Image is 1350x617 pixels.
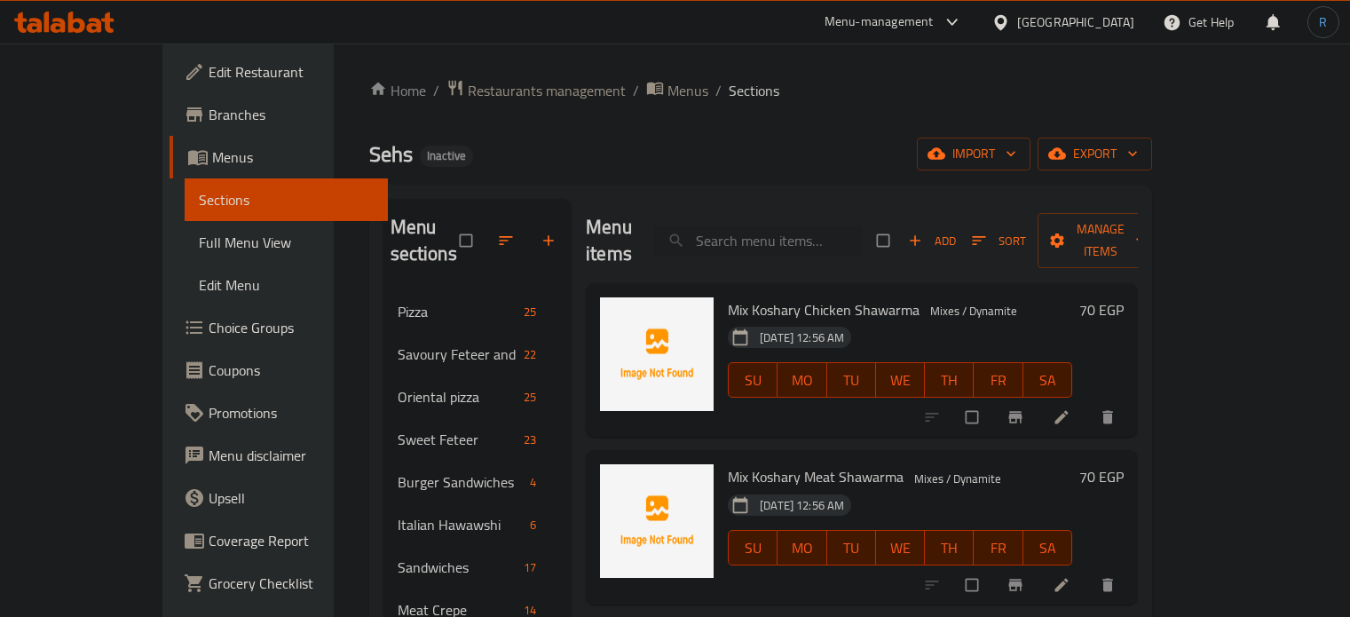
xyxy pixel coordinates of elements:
span: Burger Sandwiches [398,471,523,493]
span: Add [908,231,956,251]
button: TU [827,362,876,398]
button: SA [1023,362,1072,398]
span: Pizza [398,301,517,322]
span: Sweet Feteer [398,429,517,450]
div: Mixes / Dynamite [923,301,1024,322]
span: Oriental pizza [398,386,517,407]
span: Sort items [960,227,1038,255]
span: SA [1030,535,1065,561]
span: Mix Koshary Meat Shawarma [728,463,904,490]
div: items [517,386,543,407]
div: Menu-management [825,12,934,33]
a: Choice Groups [170,306,388,349]
a: Edit menu item [1053,408,1074,426]
div: items [517,429,543,450]
button: Add section [529,221,572,260]
span: Menus [667,80,708,101]
span: Italian Hawawshi [398,514,523,535]
span: Edit Restaurant [209,61,374,83]
span: Manage items [1052,218,1149,263]
button: WE [876,362,925,398]
a: Coupons [170,349,388,392]
button: FR [974,362,1022,398]
span: Edit Menu [199,274,374,296]
span: TH [932,535,967,561]
nav: breadcrumb [369,79,1152,102]
span: Sort [972,231,1026,251]
div: Sweet Feteer23 [383,418,572,461]
button: MO [778,362,826,398]
span: Upsell [209,487,374,509]
span: 25 [517,389,543,406]
span: SU [736,535,770,561]
button: SU [728,362,778,398]
a: Edit Restaurant [170,51,388,93]
div: Savoury Feteer and [PERSON_NAME]22 [383,333,572,376]
span: Select section [866,224,904,257]
span: MO [785,535,819,561]
span: [DATE] 12:56 AM [753,497,851,514]
span: SU [736,368,770,393]
button: WE [876,530,925,566]
a: Branches [170,93,388,136]
div: Burger Sandwiches4 [383,461,572,503]
span: Select to update [955,400,992,434]
span: Select to update [955,568,992,602]
a: Home [369,80,426,101]
h2: Menu sections [391,214,461,267]
span: 4 [523,474,543,491]
button: delete [1088,566,1131,605]
h6: 70 EGP [1079,464,1124,489]
span: R [1319,12,1327,32]
div: Mixes / Dynamite [907,468,1008,489]
span: 17 [517,559,543,576]
li: / [633,80,639,101]
button: TU [827,530,876,566]
span: Branches [209,104,374,125]
div: Oriental pizza25 [383,376,572,418]
span: TU [834,535,869,561]
button: Manage items [1038,213,1164,268]
a: Grocery Checklist [170,562,388,605]
div: Savoury Feteer and Sawarekh [398,344,517,365]
a: Edit Menu [185,264,388,306]
span: WE [883,535,918,561]
li: / [433,80,439,101]
span: Promotions [209,402,374,423]
button: Add [904,227,960,255]
button: SA [1023,530,1072,566]
img: Mix Koshary Chicken Shawarma [600,297,714,411]
button: TH [925,530,974,566]
span: import [931,143,1016,165]
span: FR [981,368,1015,393]
span: 22 [517,346,543,363]
span: Add item [904,227,960,255]
span: [DATE] 12:56 AM [753,329,851,346]
div: Sandwiches17 [383,546,572,589]
button: Branch-specific-item [996,398,1038,437]
a: Menus [170,136,388,178]
div: Sandwiches [398,557,517,578]
li: / [715,80,722,101]
button: export [1038,138,1152,170]
span: TU [834,368,869,393]
button: Sort [967,227,1030,255]
a: Sections [185,178,388,221]
span: Sehs [369,134,413,174]
h2: Menu items [586,214,632,267]
span: Savoury Feteer and [PERSON_NAME] [398,344,517,365]
span: Sections [199,189,374,210]
span: WE [883,368,918,393]
img: Mix Koshary Meat Shawarma [600,464,714,578]
button: SU [728,530,778,566]
a: Menu disclaimer [170,434,388,477]
div: items [517,344,543,365]
button: Branch-specific-item [996,566,1038,605]
button: MO [778,530,826,566]
a: Upsell [170,477,388,519]
span: SA [1030,368,1065,393]
span: FR [981,535,1015,561]
a: Full Menu View [185,221,388,264]
span: Grocery Checklist [209,573,374,594]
